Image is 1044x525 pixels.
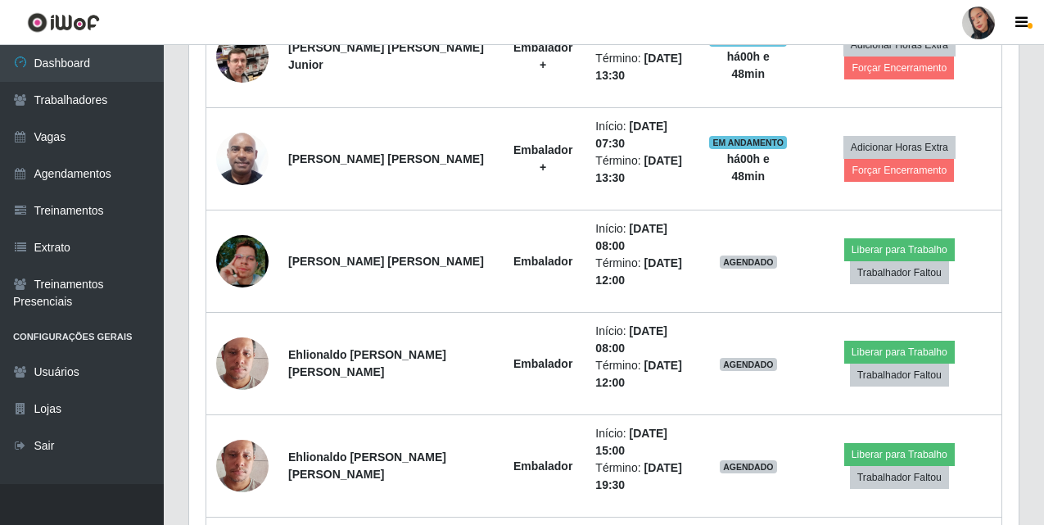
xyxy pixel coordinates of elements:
[595,459,689,494] li: Término:
[216,124,269,193] img: 1705935792393.jpeg
[595,425,689,459] li: Início:
[595,255,689,289] li: Término:
[595,357,689,391] li: Término:
[720,460,777,473] span: AGENDADO
[216,10,269,103] img: 1699235527028.jpeg
[513,143,572,174] strong: Embalador +
[844,57,954,79] button: Forçar Encerramento
[727,152,770,183] strong: há 00 h e 48 min
[595,120,667,150] time: [DATE] 07:30
[27,12,100,33] img: CoreUI Logo
[595,220,689,255] li: Início:
[727,50,770,80] strong: há 00 h e 48 min
[843,136,956,159] button: Adicionar Horas Extra
[288,348,446,378] strong: Ehlionaldo [PERSON_NAME] [PERSON_NAME]
[288,152,484,165] strong: [PERSON_NAME] [PERSON_NAME]
[595,152,689,187] li: Término:
[513,459,572,473] strong: Embalador
[513,357,572,370] strong: Embalador
[595,118,689,152] li: Início:
[720,358,777,371] span: AGENDADO
[850,364,949,387] button: Trabalhador Faltou
[595,323,689,357] li: Início:
[844,159,954,182] button: Forçar Encerramento
[595,50,689,84] li: Término:
[513,255,572,268] strong: Embalador
[288,255,484,268] strong: [PERSON_NAME] [PERSON_NAME]
[850,466,949,489] button: Trabalhador Faltou
[844,443,955,466] button: Liberar para Trabalho
[216,419,269,513] img: 1675087680149.jpeg
[720,256,777,269] span: AGENDADO
[216,215,269,308] img: 1673728165855.jpeg
[595,222,667,252] time: [DATE] 08:00
[844,238,955,261] button: Liberar para Trabalho
[595,427,667,457] time: [DATE] 15:00
[850,261,949,284] button: Trabalhador Faltou
[595,324,667,355] time: [DATE] 08:00
[288,450,446,481] strong: Ehlionaldo [PERSON_NAME] [PERSON_NAME]
[844,341,955,364] button: Liberar para Trabalho
[216,317,269,410] img: 1675087680149.jpeg
[709,136,787,149] span: EM ANDAMENTO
